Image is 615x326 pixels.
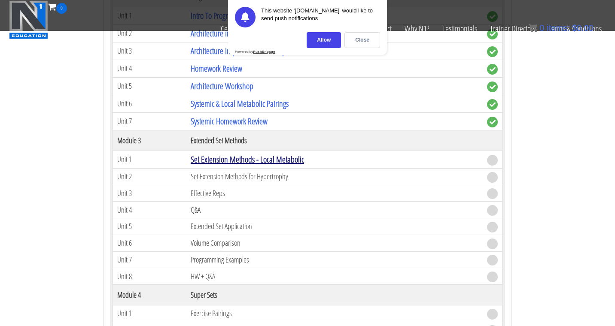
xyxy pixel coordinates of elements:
span: complete [487,64,498,75]
td: Unit 4 [113,60,186,77]
a: Terms & Conditions [542,14,608,44]
span: complete [487,81,498,92]
td: Unit 3 [113,185,186,202]
bdi: 0.00 [572,23,594,33]
td: Unit 1 [113,151,186,168]
td: Programming Examples [186,251,483,268]
td: Effective Reps [186,185,483,202]
a: Set Extension Methods - Local Metabolic [191,154,304,165]
td: Unit 3 [113,42,186,60]
span: complete [487,99,498,110]
div: This website '[DOMAIN_NAME]' would like to send push notifications [261,7,380,27]
th: Super Sets [186,285,483,305]
a: Why N1? [398,14,436,44]
td: Unit 8 [113,268,186,285]
td: Unit 5 [113,218,186,235]
div: Allow [307,32,341,48]
td: Unit 6 [113,95,186,112]
td: Unit 7 [113,251,186,268]
div: Powered by [235,50,275,54]
td: Unit 1 [113,305,186,322]
a: Architecture Workshop [191,80,253,92]
td: Extended Set Application [186,218,483,235]
strong: PushEngage [253,50,275,54]
div: Close [344,32,380,48]
span: items: [547,23,569,33]
th: Module 3 [113,130,186,151]
td: Unit 6 [113,235,186,251]
th: Module 4 [113,285,186,305]
a: Trainer Directory [484,14,542,44]
a: Systemic Homework Review [191,115,268,127]
a: Systemic & Local Metabolic Pairings [191,98,289,109]
span: 0 [539,23,544,33]
td: Unit 4 [113,202,186,218]
img: n1-education [9,0,48,39]
th: Extended Set Methods [186,130,483,151]
a: 0 items: $0.00 [529,23,594,33]
a: Homework Review [191,63,242,74]
span: complete [487,46,498,57]
a: Testimonials [436,14,484,44]
img: icon11.png [529,24,537,32]
td: Q&A [186,202,483,218]
span: complete [487,117,498,127]
td: Volume Comparison [186,235,483,251]
span: 0 [56,3,67,14]
a: 0 [48,1,67,12]
td: Set Extension Methods for Hypertrophy [186,168,483,185]
td: Unit 5 [113,77,186,95]
td: HW + Q&A [186,268,483,285]
td: Unit 7 [113,112,186,130]
a: Architecture Improvements Example 2 [191,45,296,57]
a: Certs [214,14,241,44]
td: Exercise Pairings [186,305,483,322]
span: $ [572,23,577,33]
td: Unit 2 [113,168,186,185]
